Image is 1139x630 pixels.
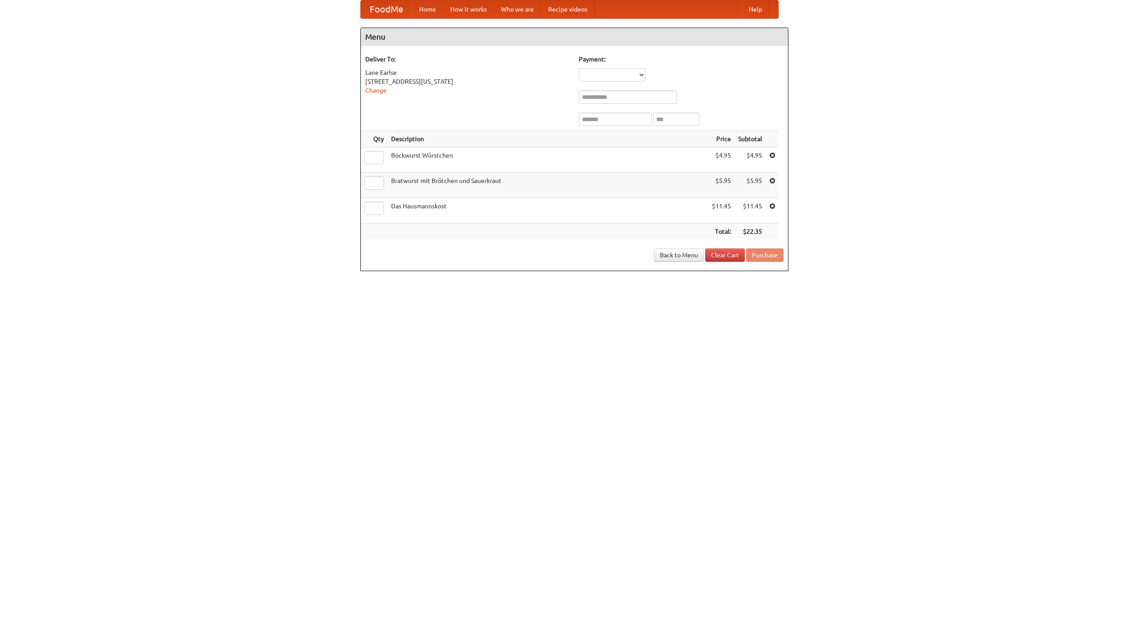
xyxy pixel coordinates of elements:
[365,87,387,94] a: Change
[708,198,735,224] td: $11.45
[443,0,494,18] a: How it works
[708,131,735,147] th: Price
[654,248,704,262] a: Back to Menu
[412,0,443,18] a: Home
[365,68,570,77] div: Lane Earlse
[388,147,708,173] td: Bockwurst Würstchen
[361,28,788,46] h4: Menu
[361,131,388,147] th: Qty
[365,55,570,64] h5: Deliver To:
[494,0,541,18] a: Who we are
[708,173,735,198] td: $5.95
[735,147,766,173] td: $4.95
[735,173,766,198] td: $5.95
[579,55,784,64] h5: Payment:
[705,248,745,262] a: Clear Cart
[735,224,766,240] th: $22.35
[361,0,412,18] a: FoodMe
[735,198,766,224] td: $11.45
[742,0,769,18] a: Help
[708,224,735,240] th: Total:
[708,147,735,173] td: $4.95
[388,173,708,198] td: Bratwurst mit Brötchen und Sauerkraut
[746,248,784,262] button: Purchase
[365,77,570,86] div: [STREET_ADDRESS][US_STATE]
[541,0,594,18] a: Recipe videos
[388,131,708,147] th: Description
[735,131,766,147] th: Subtotal
[388,198,708,224] td: Das Hausmannskost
